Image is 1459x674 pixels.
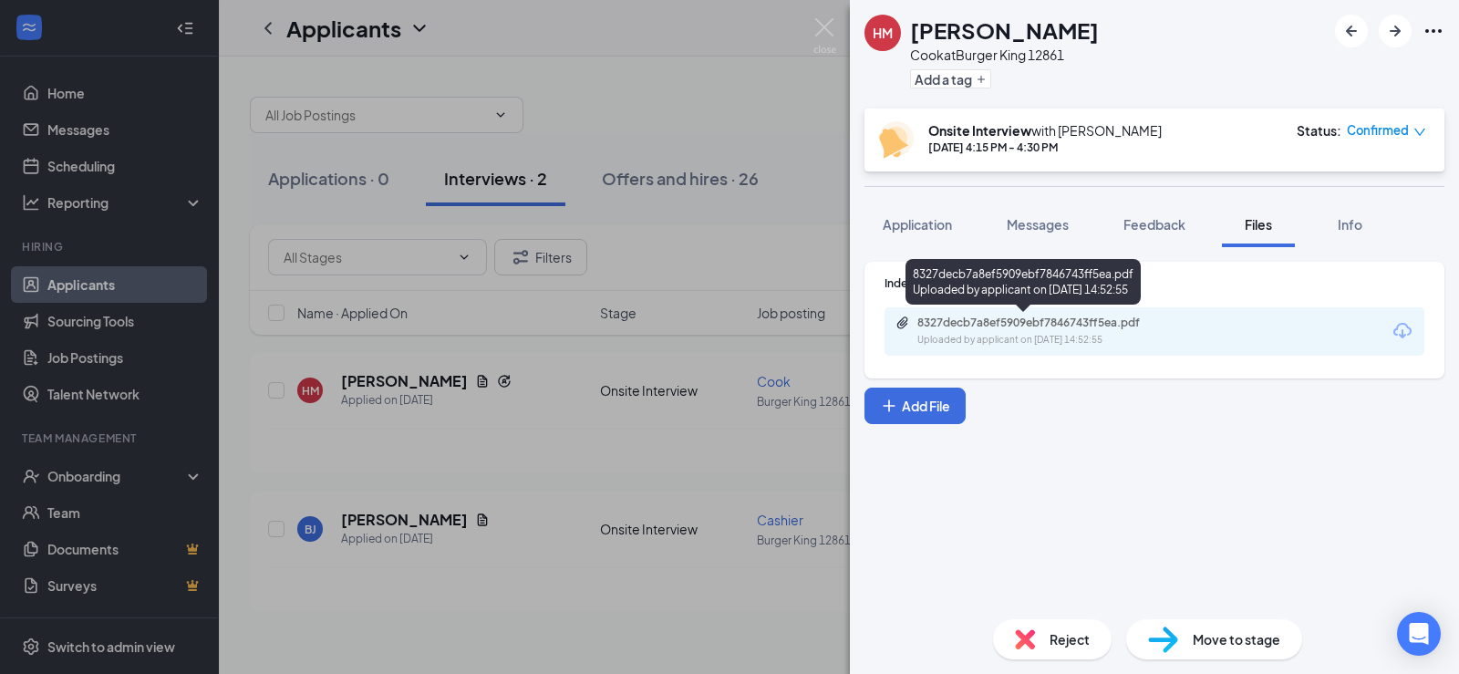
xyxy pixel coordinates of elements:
span: Move to stage [1193,629,1280,649]
div: Cook at Burger King 12861 [910,46,1099,64]
button: PlusAdd a tag [910,69,991,88]
svg: Plus [976,74,987,85]
span: Feedback [1123,216,1185,233]
span: Confirmed [1347,121,1409,140]
div: Indeed Resume [885,275,1424,291]
b: Onsite Interview [928,122,1031,139]
div: Uploaded by applicant on [DATE] 14:52:55 [917,333,1191,347]
span: Application [883,216,952,233]
svg: ArrowRight [1384,20,1406,42]
button: ArrowRight [1379,15,1412,47]
span: down [1413,126,1426,139]
svg: ArrowLeftNew [1340,20,1362,42]
div: Open Intercom Messenger [1397,612,1441,656]
h1: [PERSON_NAME] [910,15,1099,46]
svg: Download [1392,320,1413,342]
div: Status : [1297,121,1341,140]
div: [DATE] 4:15 PM - 4:30 PM [928,140,1162,155]
span: Messages [1007,216,1069,233]
div: HM [873,24,893,42]
button: Add FilePlus [864,388,966,424]
span: Reject [1050,629,1090,649]
div: 8327decb7a8ef5909ebf7846743ff5ea.pdf Uploaded by applicant on [DATE] 14:52:55 [905,259,1141,305]
div: 8327decb7a8ef5909ebf7846743ff5ea.pdf [917,316,1173,330]
svg: Plus [880,397,898,415]
div: with [PERSON_NAME] [928,121,1162,140]
button: ArrowLeftNew [1335,15,1368,47]
span: Info [1338,216,1362,233]
svg: Paperclip [895,316,910,330]
span: Files [1245,216,1272,233]
a: Paperclip8327decb7a8ef5909ebf7846743ff5ea.pdfUploaded by applicant on [DATE] 14:52:55 [895,316,1191,347]
svg: Ellipses [1423,20,1444,42]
